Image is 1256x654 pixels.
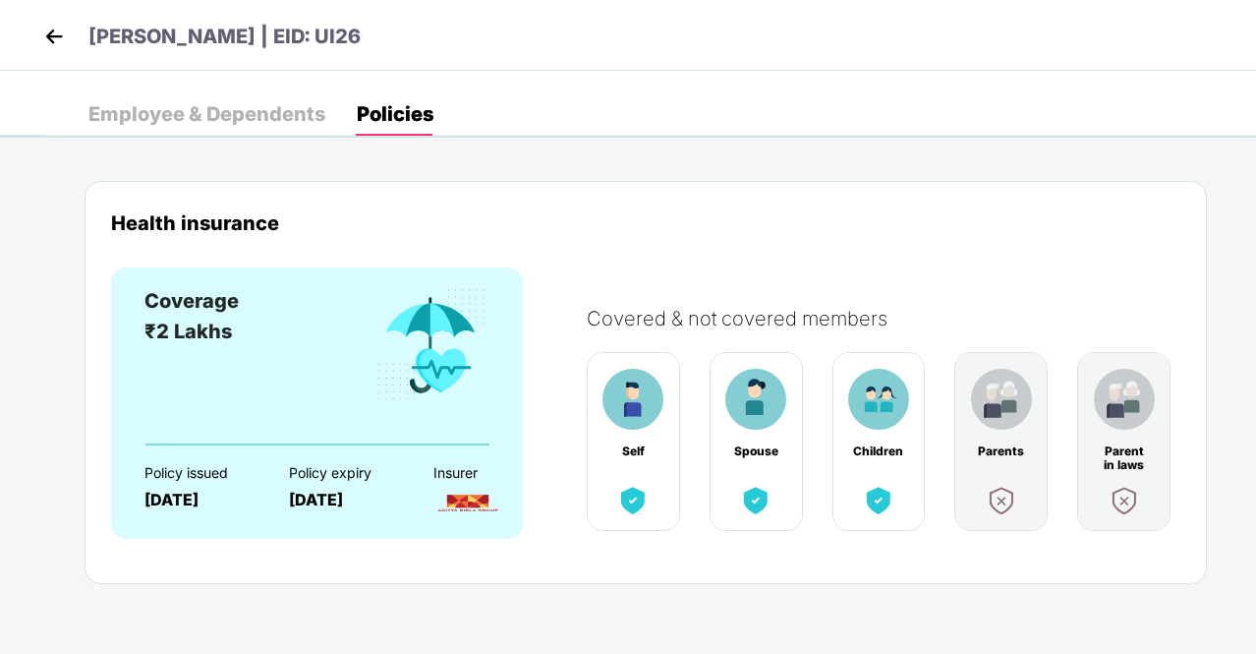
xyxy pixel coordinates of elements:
[111,211,1180,234] div: Health insurance
[725,369,786,430] img: benefitCardImg
[433,465,543,481] div: Insurer
[861,483,896,518] img: benefitCardImg
[88,22,361,52] p: [PERSON_NAME] | EID: UI26
[357,104,433,124] div: Policies
[1099,445,1150,458] div: Parent in laws
[738,483,773,518] img: benefitCardImg
[984,483,1019,518] img: benefitCardImg
[289,465,399,481] div: Policy expiry
[615,483,651,518] img: benefitCardImg
[602,369,663,430] img: benefitCardImg
[144,491,255,509] div: [DATE]
[607,445,658,458] div: Self
[39,22,69,51] img: back
[848,369,909,430] img: benefitCardImg
[971,369,1032,430] img: benefitCardImg
[1094,369,1155,430] img: benefitCardImg
[144,465,255,481] div: Policy issued
[144,320,232,343] span: ₹2 Lakhs
[730,445,781,458] div: Spouse
[1107,483,1142,518] img: benefitCardImg
[976,445,1027,458] div: Parents
[144,286,239,317] div: Coverage
[88,104,325,124] div: Employee & Dependents
[587,307,1200,330] div: Covered & not covered members
[433,486,502,520] img: InsurerLogo
[853,445,904,458] div: Children
[373,286,489,404] img: benefitCardImg
[289,491,399,509] div: [DATE]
